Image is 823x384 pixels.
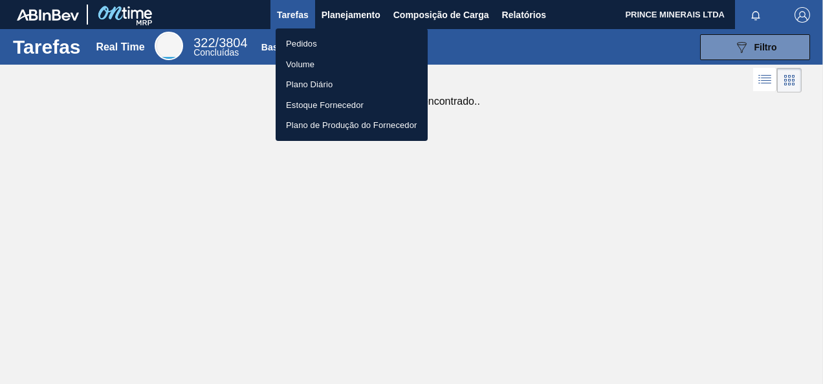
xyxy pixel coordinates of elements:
a: Plano de Produção do Fornecedor [276,115,428,136]
a: Pedidos [276,34,428,54]
a: Estoque Fornecedor [276,95,428,116]
a: Volume [276,54,428,75]
a: Plano Diário [276,74,428,95]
